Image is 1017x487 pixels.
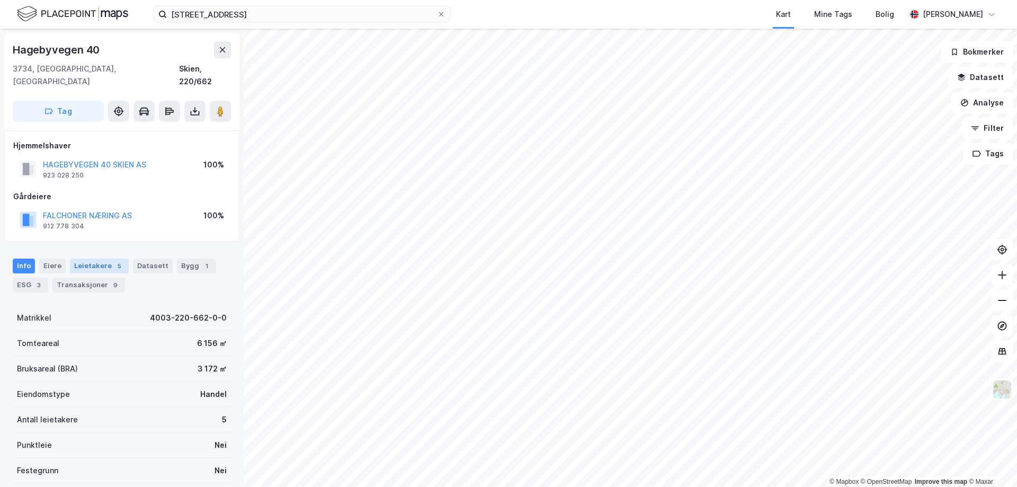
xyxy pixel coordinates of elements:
div: 6 156 ㎡ [197,337,227,350]
div: 5 [114,261,124,271]
div: Punktleie [17,439,52,451]
button: Bokmerker [941,41,1013,63]
div: Skien, 220/662 [179,63,231,88]
a: Improve this map [915,478,967,485]
div: Festegrunn [17,464,58,477]
img: Z [992,379,1012,400]
div: Matrikkel [17,312,51,324]
div: 100% [203,158,224,171]
div: Eiendomstype [17,388,70,401]
div: 100% [203,209,224,222]
div: [PERSON_NAME] [923,8,983,21]
div: ESG [13,278,48,293]
iframe: Chat Widget [964,436,1017,487]
div: 3 [33,280,44,290]
button: Tags [964,143,1013,164]
div: 1 [201,261,212,271]
div: Nei [215,439,227,451]
div: Info [13,259,35,273]
div: 4003-220-662-0-0 [150,312,227,324]
div: 3734, [GEOGRAPHIC_DATA], [GEOGRAPHIC_DATA] [13,63,179,88]
div: Transaksjoner [52,278,125,293]
div: Nei [215,464,227,477]
div: Datasett [133,259,173,273]
div: Gårdeiere [13,190,230,203]
div: 9 [110,280,121,290]
div: 912 778 304 [43,222,84,231]
div: Bruksareal (BRA) [17,362,78,375]
button: Tag [13,101,104,122]
div: Antall leietakere [17,413,78,426]
div: Handel [200,388,227,401]
button: Filter [962,118,1013,139]
div: Kart [776,8,791,21]
img: logo.f888ab2527a4732fd821a326f86c7f29.svg [17,5,128,23]
div: Eiere [39,259,66,273]
div: Hjemmelshaver [13,139,230,152]
div: Bygg [177,259,216,273]
input: Søk på adresse, matrikkel, gårdeiere, leietakere eller personer [167,6,437,22]
div: Tomteareal [17,337,59,350]
button: Datasett [948,67,1013,88]
button: Analyse [951,92,1013,113]
div: 5 [222,413,227,426]
div: Leietakere [70,259,129,273]
div: 923 028 250 [43,171,84,180]
a: Mapbox [829,478,859,485]
div: 3 172 ㎡ [198,362,227,375]
div: Hagebyvegen 40 [13,41,102,58]
a: OpenStreetMap [861,478,912,485]
div: Bolig [876,8,894,21]
div: Mine Tags [814,8,852,21]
